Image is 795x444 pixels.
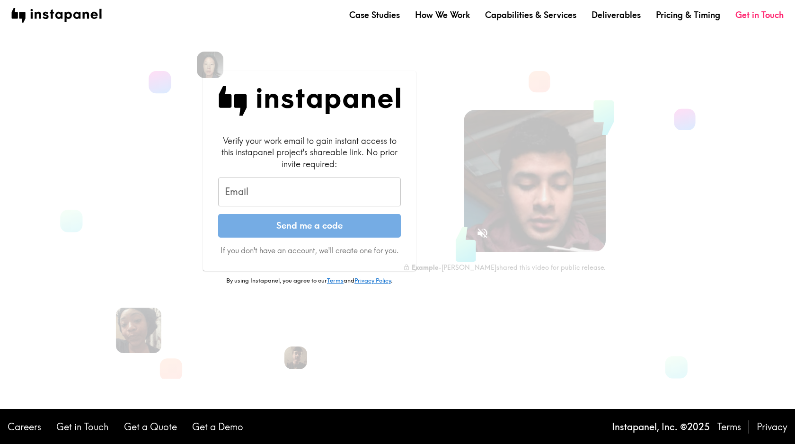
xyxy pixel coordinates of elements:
[735,9,784,21] a: Get in Touch
[124,420,177,434] a: Get a Quote
[612,420,710,434] p: Instapanel, Inc. © 2025
[218,245,401,256] p: If you don't have an account, we'll create one for you.
[354,276,391,284] a: Privacy Policy
[412,263,438,272] b: Example
[56,420,109,434] a: Get in Touch
[8,420,41,434] a: Careers
[472,223,493,243] button: Sound is off
[415,9,470,21] a: How We Work
[327,276,344,284] a: Terms
[656,9,720,21] a: Pricing & Timing
[349,9,400,21] a: Case Studies
[757,420,787,434] a: Privacy
[116,308,161,353] img: Jasmine
[192,420,243,434] a: Get a Demo
[218,135,401,170] div: Verify your work email to gain instant access to this instapanel project's shareable link. No pri...
[717,420,741,434] a: Terms
[485,9,576,21] a: Capabilities & Services
[284,346,307,369] img: Spencer
[218,86,401,116] img: Instapanel
[11,8,102,23] img: instapanel
[197,52,223,78] img: Rennie
[592,9,641,21] a: Deliverables
[203,276,416,285] p: By using Instapanel, you agree to our and .
[403,263,606,272] div: - [PERSON_NAME] shared this video for public release.
[218,214,401,238] button: Send me a code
